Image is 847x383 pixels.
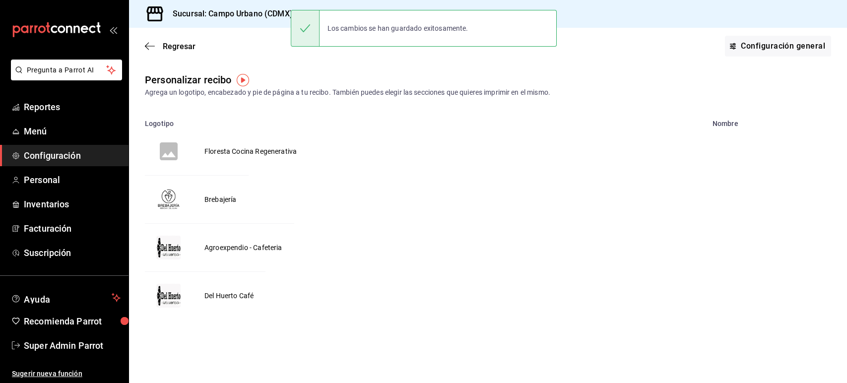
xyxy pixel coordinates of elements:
td: Del Huerto Café [193,272,265,320]
span: Configuración [24,149,121,162]
div: Personalizar recibo [145,72,232,87]
button: PreviewDel Huerto Café [129,271,281,319]
button: PreviewBrebajería [129,175,264,223]
img: Preview [157,188,181,211]
th: Nombre [707,114,847,128]
span: Ayuda [24,292,108,304]
td: Agroexpendio - Cafeteria [193,224,294,272]
img: Tooltip marker [237,74,249,86]
td: Brebajería [193,176,249,224]
span: Menú [24,125,121,138]
div: Los cambios se han guardado exitosamente. [320,17,476,39]
span: Facturación [24,222,121,235]
img: Preview [157,284,181,308]
span: Suscripción [24,246,121,259]
button: Floresta Cocina Regenerativa [129,128,325,175]
span: Pregunta a Parrot AI [27,65,107,75]
span: Super Admin Parrot [24,339,121,352]
table: voidReasonsTable [129,114,847,319]
span: Regresar [163,42,195,51]
span: Inventarios [24,197,121,211]
div: Agrega un logotipo, encabezado y pie de página a tu recibo. También puedes elegir las secciones q... [145,87,831,98]
span: Reportes [24,100,121,114]
td: Floresta Cocina Regenerativa [193,128,309,175]
button: Pregunta a Parrot AI [11,60,122,80]
span: Recomienda Parrot [24,315,121,328]
h3: Sucursal: Campo Urbano (CDMX) [165,8,293,20]
a: Configuración general [725,36,831,57]
a: Pregunta a Parrot AI [7,72,122,82]
img: Preview [157,236,181,259]
button: PreviewAgroexpendio - Cafeteria [129,223,310,271]
span: Personal [24,173,121,187]
button: open_drawer_menu [109,26,117,34]
span: Sugerir nueva función [12,369,121,379]
button: Regresar [145,42,195,51]
th: Logotipo [129,114,707,128]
